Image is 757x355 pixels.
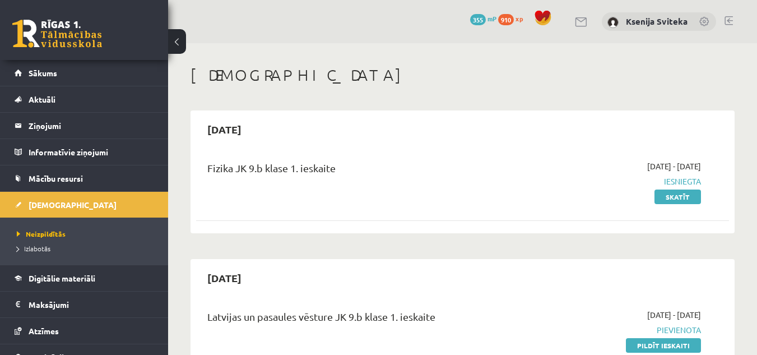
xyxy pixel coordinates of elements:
[15,86,154,112] a: Aktuāli
[191,66,735,85] h1: [DEMOGRAPHIC_DATA]
[17,244,50,253] span: Izlabotās
[515,14,523,23] span: xp
[15,60,154,86] a: Sākums
[15,165,154,191] a: Mācību resursi
[17,229,157,239] a: Neizpildītās
[15,318,154,344] a: Atzīmes
[29,292,154,317] legend: Maksājumi
[29,139,154,165] legend: Informatīvie ziņojumi
[15,192,154,218] a: [DEMOGRAPHIC_DATA]
[29,273,95,283] span: Digitālie materiāli
[15,292,154,317] a: Maksājumi
[15,139,154,165] a: Informatīvie ziņojumi
[626,16,688,27] a: Ksenija Sviteka
[487,14,496,23] span: mP
[196,265,253,291] h2: [DATE]
[547,324,701,336] span: Pievienota
[547,176,701,187] span: Iesniegta
[498,14,514,25] span: 910
[498,14,528,23] a: 910 xp
[29,200,117,210] span: [DEMOGRAPHIC_DATA]
[654,190,701,204] a: Skatīt
[17,229,66,238] span: Neizpildītās
[470,14,486,25] span: 355
[607,17,619,28] img: Ksenija Sviteka
[647,160,701,172] span: [DATE] - [DATE]
[15,265,154,291] a: Digitālie materiāli
[15,113,154,139] a: Ziņojumi
[196,116,253,142] h2: [DATE]
[626,338,701,353] a: Pildīt ieskaiti
[29,68,57,78] span: Sākums
[207,309,531,330] div: Latvijas un pasaules vēsture JK 9.b klase 1. ieskaite
[29,173,83,183] span: Mācību resursi
[29,113,154,139] legend: Ziņojumi
[470,14,496,23] a: 355 mP
[207,160,531,181] div: Fizika JK 9.b klase 1. ieskaite
[29,94,55,104] span: Aktuāli
[17,243,157,253] a: Izlabotās
[12,20,102,48] a: Rīgas 1. Tālmācības vidusskola
[29,326,59,336] span: Atzīmes
[647,309,701,321] span: [DATE] - [DATE]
